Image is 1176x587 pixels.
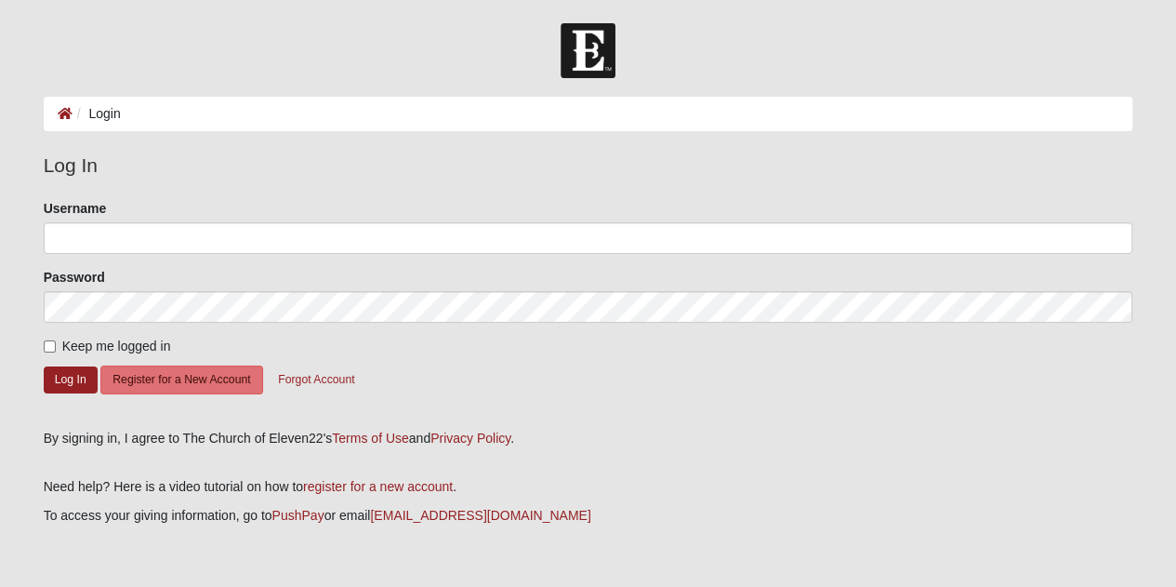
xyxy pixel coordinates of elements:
li: Login [73,104,121,124]
a: register for a new account [303,479,453,494]
p: To access your giving information, go to or email [44,506,1133,526]
button: Register for a New Account [100,366,262,394]
p: Need help? Here is a video tutorial on how to . [44,477,1133,497]
label: Password [44,268,105,287]
img: Church of Eleven22 Logo [561,23,615,78]
button: Forgot Account [266,366,366,394]
a: [EMAIL_ADDRESS][DOMAIN_NAME] [370,508,590,523]
span: Keep me logged in [62,339,171,354]
div: By signing in, I agree to The Church of Eleven22's and . [44,429,1133,448]
legend: Log In [44,151,1133,180]
label: Username [44,199,107,218]
a: PushPay [272,508,324,523]
a: Privacy Policy [430,431,510,446]
input: Keep me logged in [44,340,56,353]
a: Terms of Use [332,431,408,446]
button: Log In [44,367,98,394]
